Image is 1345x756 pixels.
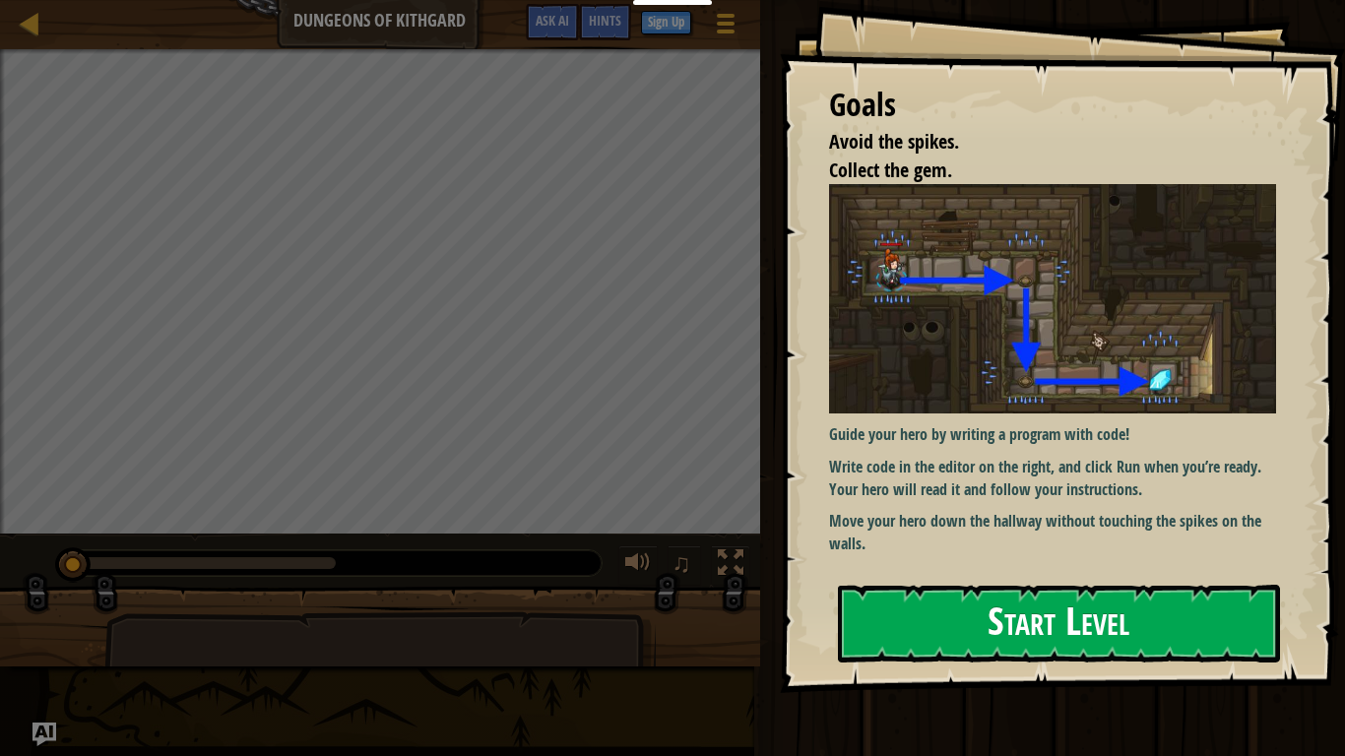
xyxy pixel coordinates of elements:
[829,184,1276,413] img: Dungeons of kithgard
[589,11,621,30] span: Hints
[829,157,952,183] span: Collect the gem.
[829,510,1276,555] p: Move your hero down the hallway without touching the spikes on the walls.
[829,456,1276,501] p: Write code in the editor on the right, and click Run when you’re ready. Your hero will read it an...
[804,128,1271,157] li: Avoid the spikes.
[618,545,658,586] button: Adjust volume
[701,4,750,50] button: Show game menu
[829,423,1276,446] p: Guide your hero by writing a program with code!
[668,545,701,586] button: ♫
[32,723,56,746] button: Ask AI
[829,128,959,155] span: Avoid the spikes.
[711,545,750,586] button: Toggle fullscreen
[804,157,1271,185] li: Collect the gem.
[829,83,1276,128] div: Goals
[526,4,579,40] button: Ask AI
[838,585,1280,662] button: Start Level
[641,11,691,34] button: Sign Up
[536,11,569,30] span: Ask AI
[672,548,691,578] span: ♫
